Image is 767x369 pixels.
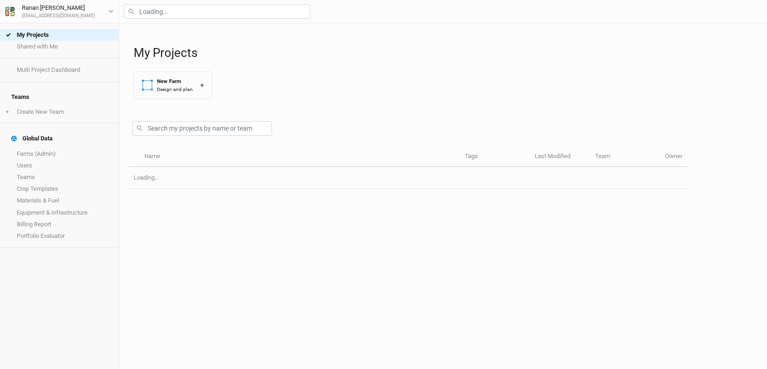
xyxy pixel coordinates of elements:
th: Last Modified [529,147,590,167]
td: Loading... [129,167,687,189]
th: Tags [460,147,529,167]
input: Loading... [124,4,310,19]
button: Ranan [PERSON_NAME][EMAIL_ADDRESS][DOMAIN_NAME] [5,3,114,20]
button: New FarmDesign and plan+ [134,71,212,99]
div: Design and plan [157,86,193,93]
h1: My Projects [134,46,758,60]
th: Name [139,147,459,167]
input: Search my projects by name or team [132,121,272,136]
div: Ranan [PERSON_NAME] [22,3,95,13]
span: + [6,108,9,116]
div: [EMAIL_ADDRESS][DOMAIN_NAME] [22,13,95,20]
h4: Teams [6,88,113,106]
th: Owner [660,147,687,167]
th: Team [590,147,660,167]
div: Global Data [11,135,53,142]
div: New Farm [157,77,193,85]
div: + [200,80,204,90]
